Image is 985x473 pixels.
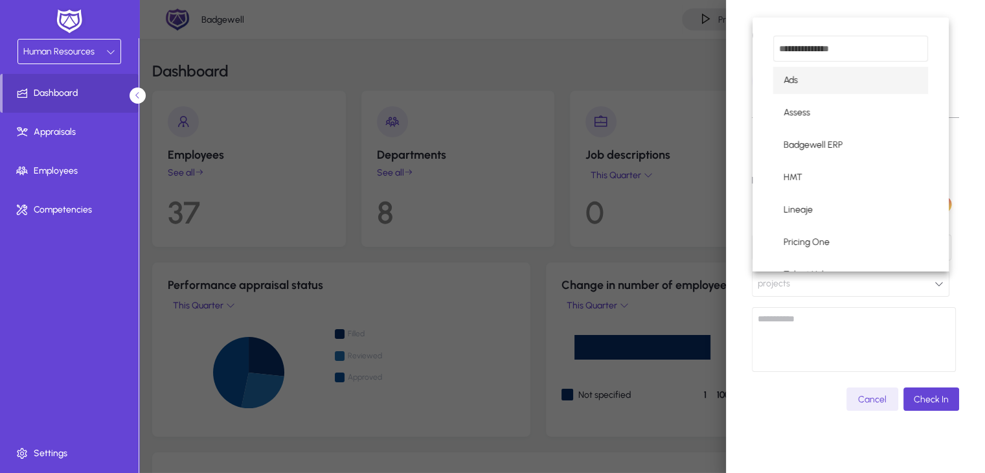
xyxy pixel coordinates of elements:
[773,99,928,126] mat-option: Assess
[784,137,843,153] span: Badgewell ERP
[773,67,928,94] mat-option: Ads
[773,36,928,62] input: dropdown search
[784,73,798,88] span: Ads
[773,164,928,191] mat-option: HMT
[784,105,810,121] span: Assess
[773,261,928,288] mat-option: Talent Hub
[784,267,827,283] span: Talent Hub
[784,202,813,218] span: Lineaje
[784,170,802,185] span: HMT
[773,132,928,159] mat-option: Badgewell ERP
[784,235,830,250] span: Pricing One
[773,229,928,256] mat-option: Pricing One
[773,196,928,224] mat-option: Lineaje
